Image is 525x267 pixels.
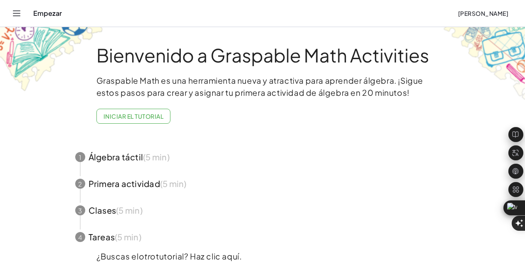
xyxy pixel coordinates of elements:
button: 4Tareas(5 min) [65,224,460,250]
button: 3Clases(5 min) [65,197,460,224]
font: tutorial? Haz clic aquí. [156,251,242,261]
button: Cambiar navegación [10,7,23,20]
font: 3 [78,207,82,215]
font: 4 [78,234,82,242]
font: otro [139,251,156,261]
font: [PERSON_NAME] [458,10,508,17]
button: Iniciar el tutorial [96,109,171,124]
font: Graspable Math es una herramienta nueva y atractiva para aprender álgebra. ¡Sigue estos pasos par... [96,75,424,97]
font: Iniciar el tutorial [104,112,163,120]
font: Bienvenido a Graspable Math Activities [96,43,429,67]
button: [PERSON_NAME] [451,6,515,21]
font: ¿Buscas el [96,251,139,261]
button: 2Primera actividad(5 min) [65,170,460,197]
button: 1Álgebra táctil(5 min) [65,144,460,170]
font: 2 [78,180,82,188]
font: 1 [79,154,81,162]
